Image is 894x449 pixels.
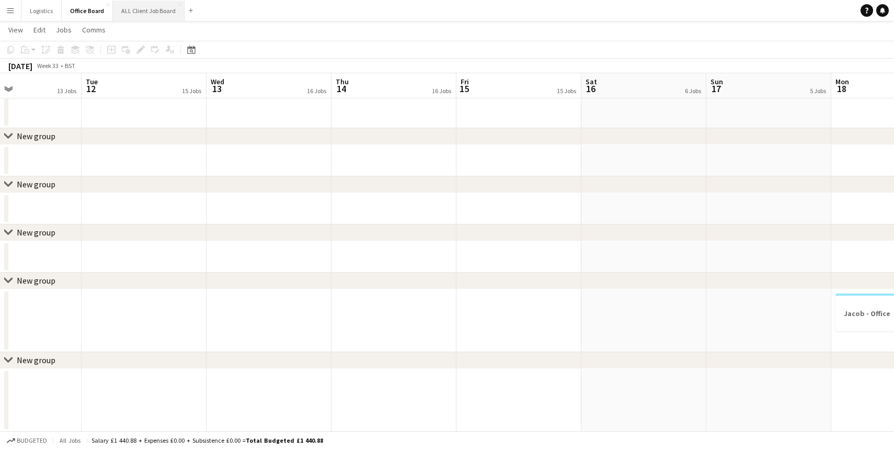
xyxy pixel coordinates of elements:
[113,1,185,21] button: ALL Client Job Board
[52,23,76,37] a: Jobs
[209,83,224,95] span: 13
[35,62,61,70] span: Week 33
[710,77,723,86] span: Sun
[17,437,47,444] span: Budgeted
[86,77,98,86] span: Tue
[5,435,49,446] button: Budgeted
[91,436,323,444] div: Salary £1 440.88 + Expenses £0.00 + Subsistence £0.00 =
[17,355,55,365] div: New group
[685,87,701,95] div: 6 Jobs
[459,83,469,95] span: 15
[336,77,349,86] span: Thu
[835,77,849,86] span: Mon
[8,61,32,71] div: [DATE]
[56,25,72,35] span: Jobs
[57,87,76,95] div: 13 Jobs
[557,87,576,95] div: 15 Jobs
[84,83,98,95] span: 12
[246,436,323,444] span: Total Budgeted £1 440.88
[17,227,55,238] div: New group
[17,275,55,286] div: New group
[17,179,55,189] div: New group
[62,1,113,21] button: Office Board
[586,77,597,86] span: Sat
[584,83,597,95] span: 16
[29,23,50,37] a: Edit
[211,77,224,86] span: Wed
[17,131,55,141] div: New group
[21,1,62,21] button: Logistics
[65,62,75,70] div: BST
[82,25,106,35] span: Comms
[709,83,723,95] span: 17
[461,77,469,86] span: Fri
[58,436,83,444] span: All jobs
[432,87,451,95] div: 16 Jobs
[8,25,23,35] span: View
[810,87,826,95] div: 5 Jobs
[834,83,849,95] span: 18
[307,87,326,95] div: 16 Jobs
[4,23,27,37] a: View
[182,87,201,95] div: 15 Jobs
[78,23,110,37] a: Comms
[334,83,349,95] span: 14
[33,25,45,35] span: Edit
